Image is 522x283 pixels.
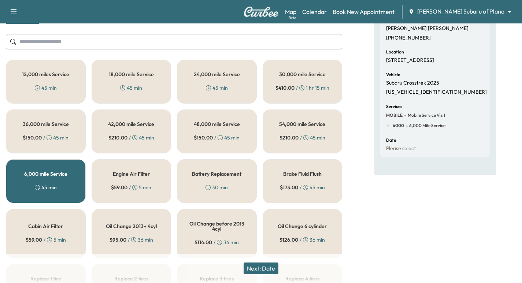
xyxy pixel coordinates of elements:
[109,72,154,77] h5: 18,000 mile Service
[403,112,406,119] span: -
[23,134,69,141] div: / 45 min
[279,134,299,141] span: $ 210.00
[386,35,431,41] p: [PHONE_NUMBER]
[417,7,504,16] span: [PERSON_NAME] Subaru of Plano
[279,134,325,141] div: / 45 min
[108,122,154,127] h5: 42,000 mile Service
[275,84,329,92] div: / 1 hr 15 min
[23,134,42,141] span: $ 150.00
[408,123,445,129] span: 6,000 mile Service
[393,123,404,129] span: 6000
[28,224,63,229] h5: Cabin Air Filter
[206,184,228,191] div: 30 min
[386,50,404,54] h6: Location
[108,134,127,141] span: $ 210.00
[386,25,469,32] p: [PERSON_NAME] [PERSON_NAME]
[289,15,296,21] div: Beta
[194,134,213,141] span: $ 150.00
[280,184,325,191] div: / 45 min
[24,171,67,176] h5: 6,000 mile Service
[386,89,487,96] p: [US_VEHICLE_IDENTIFICATION_NUMBER]
[120,84,142,92] div: 45 min
[110,236,153,243] div: / 36 min
[406,112,445,118] span: Mobile Service Visit
[113,171,150,176] h5: Engine Air Filter
[386,80,439,86] p: Subaru Crosstrek 2025
[279,122,325,127] h5: 54,000 mile Service
[194,122,240,127] h5: 48,000 mile Service
[404,122,408,129] span: -
[386,145,416,152] p: Please select
[195,239,239,246] div: / 36 min
[110,236,126,243] span: $ 95.00
[106,224,157,229] h5: Oil Change 2013+ 4cyl
[279,72,326,77] h5: 30,000 mile Service
[285,7,296,16] a: MapBeta
[189,221,245,231] h5: Oil Change before 2013 4cyl
[302,7,327,16] a: Calendar
[194,72,240,77] h5: 24,000 mile Service
[111,184,127,191] span: $ 59.00
[386,57,434,64] p: [STREET_ADDRESS]
[386,138,396,142] h6: Date
[22,72,69,77] h5: 12,000 miles Service
[279,236,325,243] div: / 36 min
[26,236,42,243] span: $ 59.00
[386,104,402,109] h6: Services
[26,236,66,243] div: / 5 min
[278,224,327,229] h5: Oil Change 6 cylinder
[244,7,279,17] img: Curbee Logo
[23,122,69,127] h5: 36,000 mile Service
[386,72,400,77] h6: Vehicle
[244,262,278,274] button: Next: Date
[333,7,395,16] a: Book New Appointment
[206,84,228,92] div: 45 min
[35,84,57,92] div: 45 min
[386,112,403,118] span: MOBILE
[283,171,322,176] h5: Brake Fluid Flush
[111,184,151,191] div: / 5 min
[108,134,154,141] div: / 45 min
[35,184,57,191] div: 45 min
[279,236,298,243] span: $ 126.00
[192,171,241,176] h5: Battery Replacement
[194,134,240,141] div: / 45 min
[275,84,295,92] span: $ 410.00
[195,239,212,246] span: $ 114.00
[280,184,298,191] span: $ 173.00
